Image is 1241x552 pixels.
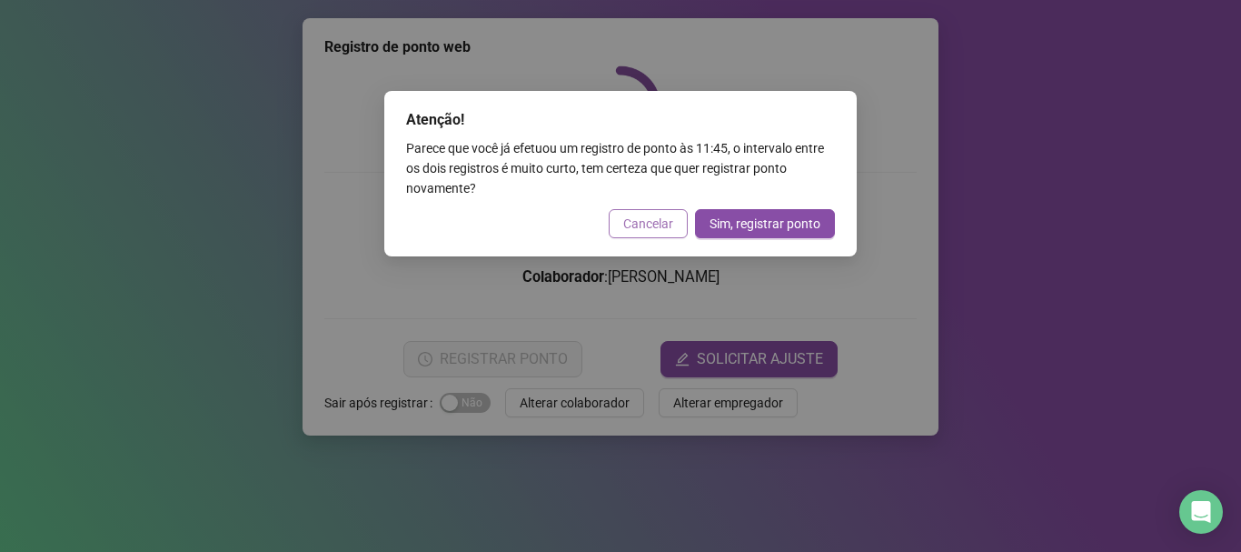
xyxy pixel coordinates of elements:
div: Atenção! [406,109,835,131]
span: Sim, registrar ponto [710,214,820,234]
button: Sim, registrar ponto [695,209,835,238]
div: Parece que você já efetuou um registro de ponto às 11:45 , o intervalo entre os dois registros é ... [406,138,835,198]
span: Cancelar [623,214,673,234]
button: Cancelar [609,209,688,238]
div: Open Intercom Messenger [1179,490,1223,534]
